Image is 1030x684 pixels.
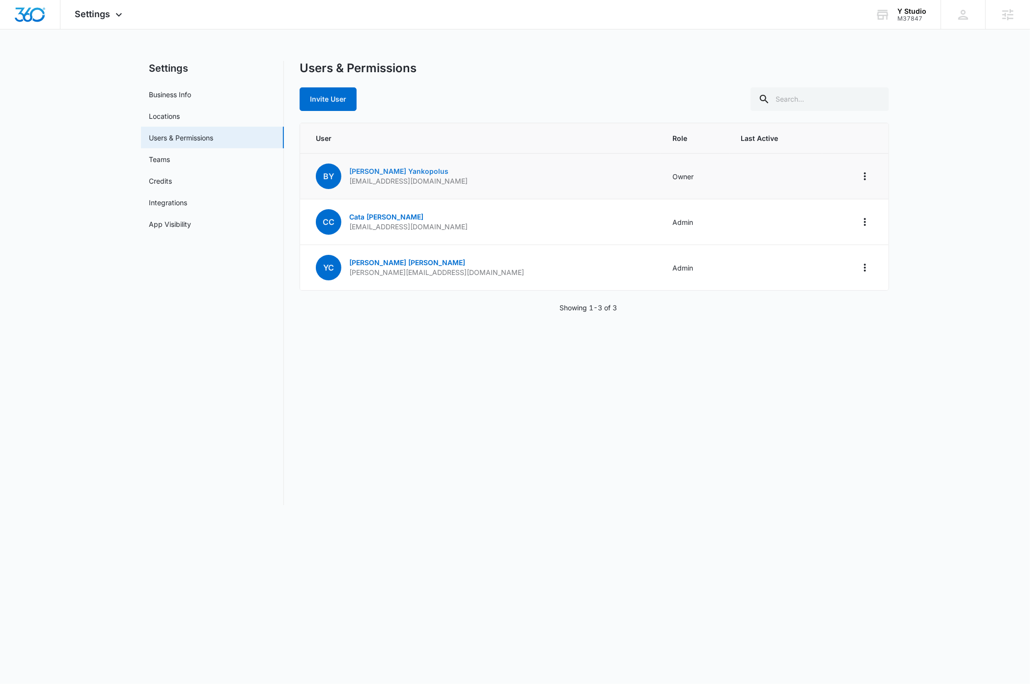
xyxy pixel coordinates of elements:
[751,87,889,111] input: Search...
[316,164,341,189] span: BY
[300,95,357,103] a: Invite User
[349,213,423,221] a: Cata [PERSON_NAME]
[672,133,717,143] span: Role
[897,15,926,22] div: account id
[661,245,729,291] td: Admin
[857,260,873,275] button: Actions
[149,89,191,100] a: Business Info
[149,154,170,164] a: Teams
[560,302,617,313] p: Showing 1-3 of 3
[661,154,729,199] td: Owner
[316,255,341,280] span: YC
[349,268,524,277] p: [PERSON_NAME][EMAIL_ADDRESS][DOMAIN_NAME]
[897,7,926,15] div: account name
[349,258,465,267] a: [PERSON_NAME] [PERSON_NAME]
[149,219,191,229] a: App Visibility
[661,199,729,245] td: Admin
[349,167,448,175] a: [PERSON_NAME] Yankopolus
[857,168,873,184] button: Actions
[141,61,284,76] h2: Settings
[149,176,172,186] a: Credits
[316,133,649,143] span: User
[300,87,357,111] button: Invite User
[316,218,341,226] a: CC
[349,222,468,232] p: [EMAIL_ADDRESS][DOMAIN_NAME]
[149,133,213,143] a: Users & Permissions
[349,176,468,186] p: [EMAIL_ADDRESS][DOMAIN_NAME]
[300,61,417,76] h1: Users & Permissions
[316,172,341,181] a: BY
[149,111,180,121] a: Locations
[741,133,811,143] span: Last Active
[316,264,341,272] a: YC
[316,209,341,235] span: CC
[149,197,187,208] a: Integrations
[857,214,873,230] button: Actions
[75,9,111,19] span: Settings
